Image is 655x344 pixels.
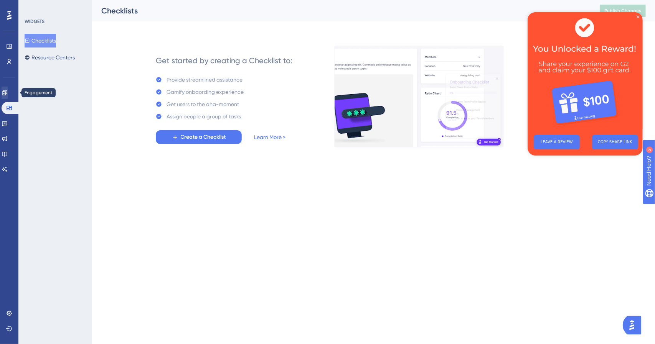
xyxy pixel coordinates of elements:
[167,87,244,97] div: Gamify onbaording experience
[6,123,52,137] button: LEAVE A REVIEW
[181,133,226,142] span: Create a Checklist
[600,5,646,17] button: Publish Changes
[25,34,56,48] button: Checklists
[167,75,243,84] div: Provide streamlined assistance
[101,5,581,16] div: Checklists
[53,4,56,10] div: 2
[167,112,241,121] div: Assign people a group of tasks
[334,46,504,147] img: e28e67207451d1beac2d0b01ddd05b56.gif
[25,51,75,64] button: Resource Centers
[156,130,242,144] button: Create a Checklist
[64,123,111,137] button: COPY SHARE LINK
[254,133,285,142] a: Learn More >
[18,2,48,11] span: Need Help?
[623,314,646,337] iframe: UserGuiding AI Assistant Launcher
[167,100,239,109] div: Get users to the aha-moment
[156,55,292,66] div: Get started by creating a Checklist to:
[604,8,641,14] span: Publish Changes
[109,3,112,6] div: Close Preview
[25,18,45,25] div: WIDGETS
